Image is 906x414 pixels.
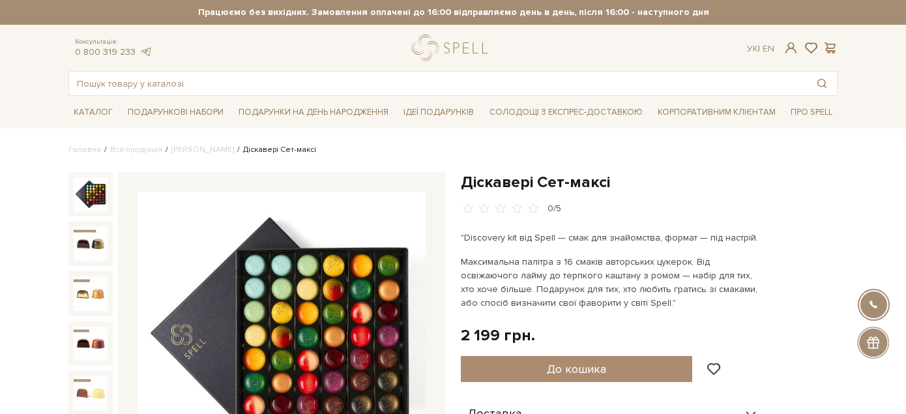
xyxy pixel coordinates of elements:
[75,46,136,57] a: 0 800 319 233
[74,177,108,211] img: Діскавері Сет-максі
[461,255,767,310] p: Максимальна палітра з 16 смаків авторських цукерок. Від освіжаючого лайму до терпкого каштану з р...
[74,327,108,361] img: Діскавері Сет-максі
[412,35,493,61] a: logo
[75,38,152,46] span: Консультація:
[461,231,767,244] p: "Discovery kit від Spell — смак для знайомства, формат — під настрій.
[68,102,118,123] a: Каталог
[398,102,479,123] a: Ідеї подарунків
[758,43,760,54] span: |
[74,227,108,261] img: Діскавері Сет-максі
[461,356,692,382] button: До кошика
[74,276,108,310] img: Діскавері Сет-максі
[139,46,152,57] a: telegram
[171,145,234,155] a: [PERSON_NAME]
[484,101,648,123] a: Солодощі з експрес-доставкою
[807,72,837,95] button: Пошук товару у каталозі
[652,102,781,123] a: Корпоративним клієнтам
[763,43,774,54] a: En
[110,145,162,155] a: Вся продукція
[461,172,838,192] h1: Діскавері Сет-максі
[547,362,606,376] span: До кошика
[123,102,229,123] a: Подарункові набори
[548,203,561,215] div: 0/5
[461,325,535,346] div: 2 199 грн.
[68,7,838,18] strong: Працюємо без вихідних. Замовлення оплачені до 16:00 відправляємо день в день, після 16:00 - насту...
[69,72,807,95] input: Пошук товару у каталозі
[68,145,101,155] a: Головна
[74,376,108,410] img: Діскавері Сет-максі
[234,144,316,156] li: Діскавері Сет-максі
[747,43,774,55] div: Ук
[785,102,838,123] a: Про Spell
[233,102,394,123] a: Подарунки на День народження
